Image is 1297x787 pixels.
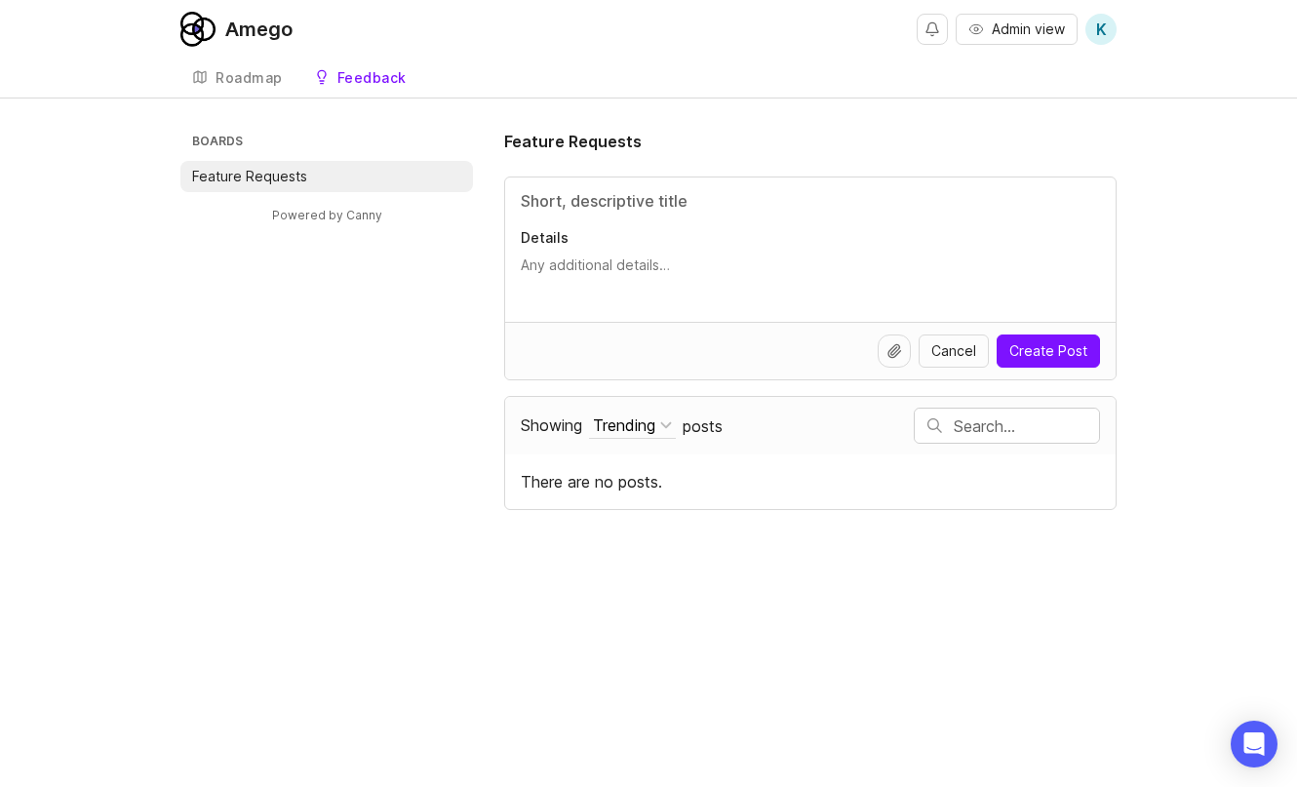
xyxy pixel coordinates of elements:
h1: Feature Requests [504,130,642,153]
input: Title [521,189,1100,213]
a: Feature Requests [180,161,473,192]
div: Feedback [337,71,407,85]
span: posts [683,415,723,437]
span: Cancel [931,341,976,361]
h3: Boards [188,130,473,157]
button: Notifications [917,14,948,45]
div: Trending [593,414,655,436]
div: Open Intercom Messenger [1231,721,1277,767]
textarea: Details [521,256,1100,295]
button: Admin view [956,14,1078,45]
p: Details [521,228,1100,248]
div: Amego [225,20,293,39]
div: Roadmap [216,71,283,85]
input: Search… [954,415,1099,437]
span: Showing [521,415,582,435]
img: Amego logo [180,12,216,47]
button: Create Post [997,334,1100,368]
p: Feature Requests [192,167,307,186]
span: K [1096,18,1107,41]
span: Create Post [1009,341,1087,361]
button: K [1085,14,1117,45]
div: There are no posts. [505,454,1116,509]
a: Roadmap [180,59,295,98]
a: Powered by Canny [269,204,385,226]
button: Showing [589,413,676,439]
span: Admin view [992,20,1065,39]
button: Cancel [919,334,989,368]
a: Feedback [302,59,418,98]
